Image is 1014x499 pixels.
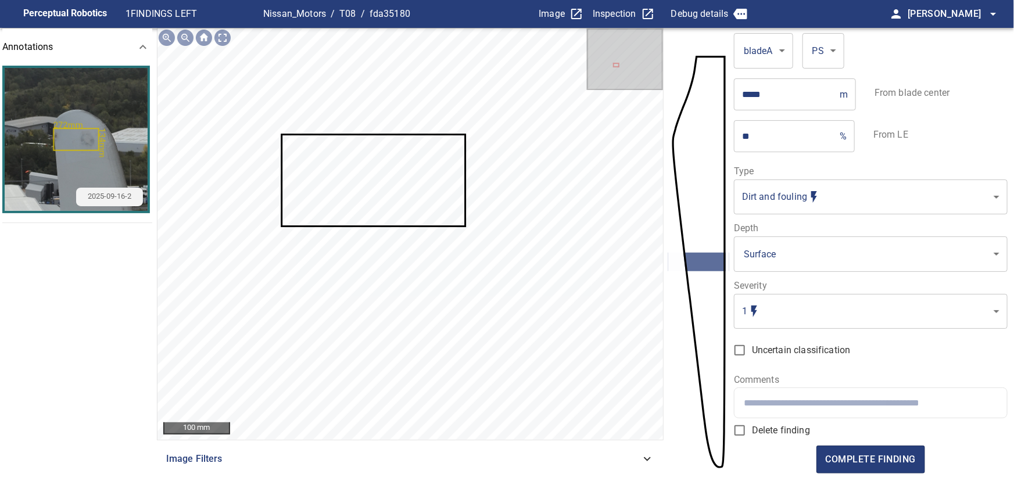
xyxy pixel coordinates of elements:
span: 2025-09-16-2 [81,191,138,202]
label: From blade center [875,88,950,98]
span: / [361,7,365,21]
label: Depth [734,224,1008,233]
label: From LE [873,130,908,139]
span: arrow_drop_down [986,7,1000,21]
div: Surface [742,247,989,261]
div: Image Filters [157,445,664,473]
label: Type [734,167,1008,176]
p: 1 FINDINGS LEFT [126,7,263,21]
div: Dirt and fouling [734,179,1008,214]
button: complete finding [816,446,925,473]
img: Cropped image of finding key Nissan_Motors/T08/fda35180-93e8-11f0-9204-997e16219d89. Inspection 2... [5,68,148,211]
span: person [889,7,903,21]
div: Annotations [2,28,155,66]
figcaption: Perceptual Robotics [23,5,107,23]
div: Matches with suggested severity [742,304,989,318]
div: Zoom in [157,28,176,47]
a: Image [539,7,583,21]
a: T08 [339,8,356,19]
p: Annotations [2,40,53,54]
span: [PERSON_NAME] [908,6,1000,22]
p: Inspection [593,7,636,21]
span: complete finding [826,451,916,468]
a: fda35180 [370,8,410,19]
p: Image [539,7,565,21]
div: bladeA [734,33,793,69]
span: Uncertain classification [752,343,851,357]
span: Image Filters [166,452,641,466]
div: Toggle full page [213,28,232,47]
label: Comments [734,375,1008,385]
div: Go home [195,28,213,47]
span: / [331,7,335,21]
p: Debug details [671,7,729,21]
div: Surface [734,236,1008,272]
p: Nissan_Motors [263,7,326,21]
a: Inspection [593,7,655,21]
span: Delete finding [752,423,810,437]
div: bladeA [742,44,775,58]
label: Severity [734,281,1008,290]
div: PS [811,44,826,58]
button: 2025-09-16-2 [5,68,148,211]
button: [PERSON_NAME] [903,2,1000,26]
div: 1 [734,293,1008,329]
p: m [840,89,848,100]
div: Zoom out [176,28,195,47]
div: Matches with suggested type [742,190,989,204]
p: % [840,131,847,142]
div: PS [802,33,844,69]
